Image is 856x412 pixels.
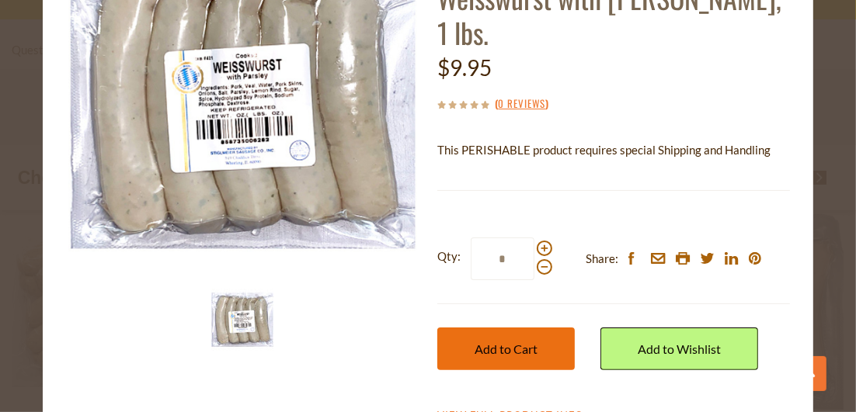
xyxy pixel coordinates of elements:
span: Share: [586,249,618,268]
a: Add to Wishlist [600,327,758,370]
strong: Qty: [437,247,461,266]
input: Qty: [471,237,534,280]
p: This PERISHABLE product requires special Shipping and Handling [437,140,790,160]
li: We will ship this product in heat-protective packaging and ice. [452,171,790,191]
img: Stiglmeier Bavarian-style Weisswurst with Parsley, 1 lbs. [211,289,273,351]
span: Add to Cart [475,341,538,356]
a: 0 Reviews [498,95,545,113]
span: ( ) [495,95,548,111]
button: Add to Cart [437,327,575,370]
span: $9.95 [437,54,492,81]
